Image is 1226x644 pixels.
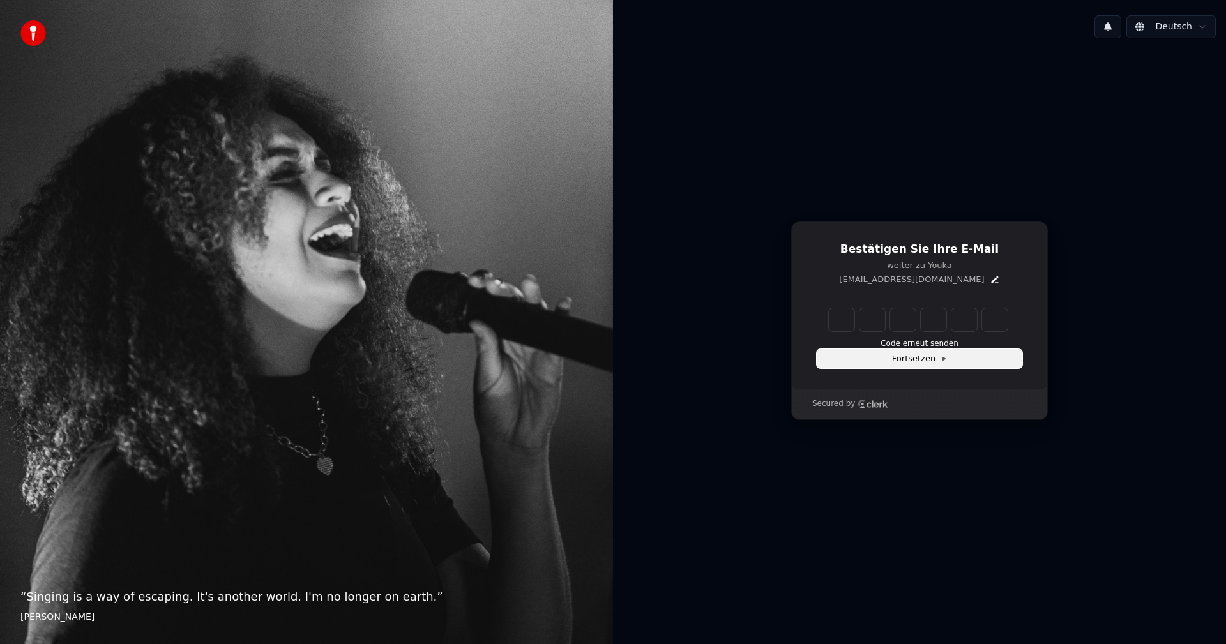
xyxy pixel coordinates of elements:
span: Fortsetzen [892,353,947,364]
h1: Bestätigen Sie Ihre E-Mail [817,242,1022,257]
footer: [PERSON_NAME] [20,611,593,624]
input: Digit 3 [890,308,916,331]
input: Enter verification code. Digit 1 [829,308,854,331]
input: Digit 2 [859,308,885,331]
p: weiter zu Youka [817,260,1022,271]
input: Digit 4 [921,308,946,331]
button: Edit [990,274,1000,285]
div: Verification code input [826,306,1010,334]
a: Clerk logo [858,400,888,408]
p: [EMAIL_ADDRESS][DOMAIN_NAME] [839,274,984,285]
input: Digit 5 [951,308,977,331]
button: Code erneut senden [881,339,958,349]
img: youka [20,20,46,46]
input: Digit 6 [982,308,1008,331]
p: “ Singing is a way of escaping. It's another world. I'm no longer on earth. ” [20,588,593,606]
button: Fortsetzen [817,349,1022,368]
p: Secured by [812,399,855,409]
